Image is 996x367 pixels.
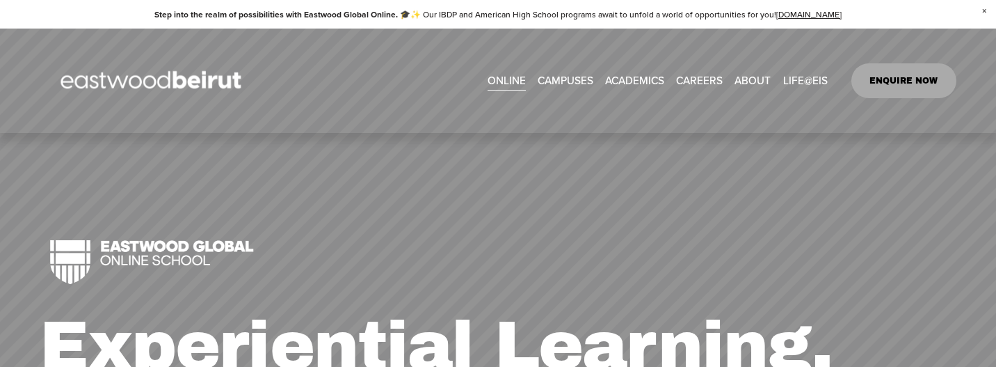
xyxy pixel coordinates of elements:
img: EastwoodIS Global Site [40,45,266,116]
a: folder dropdown [783,70,828,92]
a: folder dropdown [538,70,593,92]
a: folder dropdown [605,70,664,92]
a: ONLINE [488,70,526,92]
a: [DOMAIN_NAME] [776,8,842,20]
span: CAMPUSES [538,71,593,91]
a: folder dropdown [734,70,771,92]
span: LIFE@EIS [783,71,828,91]
span: ACADEMICS [605,71,664,91]
span: ABOUT [734,71,771,91]
a: ENQUIRE NOW [851,63,956,98]
a: CAREERS [676,70,723,92]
